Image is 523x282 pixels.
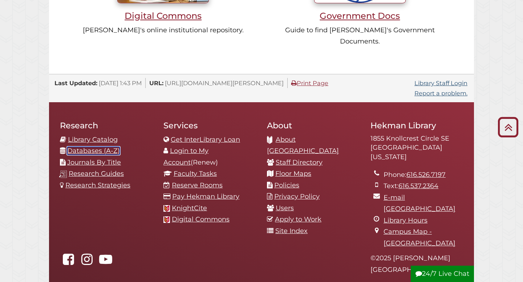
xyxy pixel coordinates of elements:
[68,136,118,144] a: Library Catalog
[97,258,114,266] a: Hekman Library on YouTube
[495,121,521,133] a: Back to Top
[384,228,455,247] a: Campus Map - [GEOGRAPHIC_DATA]
[163,120,256,130] h2: Services
[60,258,77,266] a: Hekman Library on Facebook
[276,158,323,166] a: Staff Directory
[75,25,251,36] p: [PERSON_NAME]'s online institutional repository.
[398,182,438,190] a: 616.537.2364
[272,11,448,21] h3: Government Docs
[163,147,208,166] a: Login to My Account
[414,79,467,87] a: Library Staff Login
[75,11,251,21] h3: Digital Commons
[172,181,223,189] a: Reserve Rooms
[384,169,463,181] li: Phone:
[78,258,95,266] a: hekmanlibrary on Instagram
[69,170,124,178] a: Research Guides
[275,215,321,223] a: Apply to Work
[272,25,448,47] p: Guide to find [PERSON_NAME]'s Government Documents.
[163,205,170,212] img: Calvin favicon logo
[274,192,320,200] a: Privacy Policy
[370,253,463,275] p: © 2025 [PERSON_NAME][GEOGRAPHIC_DATA]
[370,120,463,130] h2: Hekman Library
[275,170,311,178] a: Floor Maps
[67,158,121,166] a: Journals By Title
[384,216,427,224] a: Library Hours
[163,216,170,223] img: Calvin favicon logo
[65,181,130,189] a: Research Strategies
[276,204,294,212] a: Users
[67,147,120,155] a: Databases (A-Z)
[370,134,463,162] address: 1855 Knollcrest Circle SE [GEOGRAPHIC_DATA][US_STATE]
[291,79,328,87] a: Print Page
[165,79,284,87] span: [URL][DOMAIN_NAME][PERSON_NAME]
[54,79,97,87] span: Last Updated:
[384,181,463,192] li: Text:
[172,192,239,200] a: Pay Hekman Library
[406,171,446,179] a: 616.526.7197
[149,79,163,87] span: URL:
[60,120,153,130] h2: Research
[172,215,230,223] a: Digital Commons
[171,136,240,144] a: Get InterLibrary Loan
[291,80,297,86] i: Print Page
[59,170,67,178] img: research-guides-icon-white_37x37.png
[275,227,308,235] a: Site Index
[174,170,217,178] a: Faculty Tasks
[274,181,299,189] a: Policies
[414,90,467,97] a: Report a problem.
[99,79,142,87] span: [DATE] 1:43 PM
[163,145,256,168] li: (Renew)
[384,194,455,213] a: E-mail [GEOGRAPHIC_DATA]
[172,204,207,212] a: KnightCite
[267,120,360,130] h2: About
